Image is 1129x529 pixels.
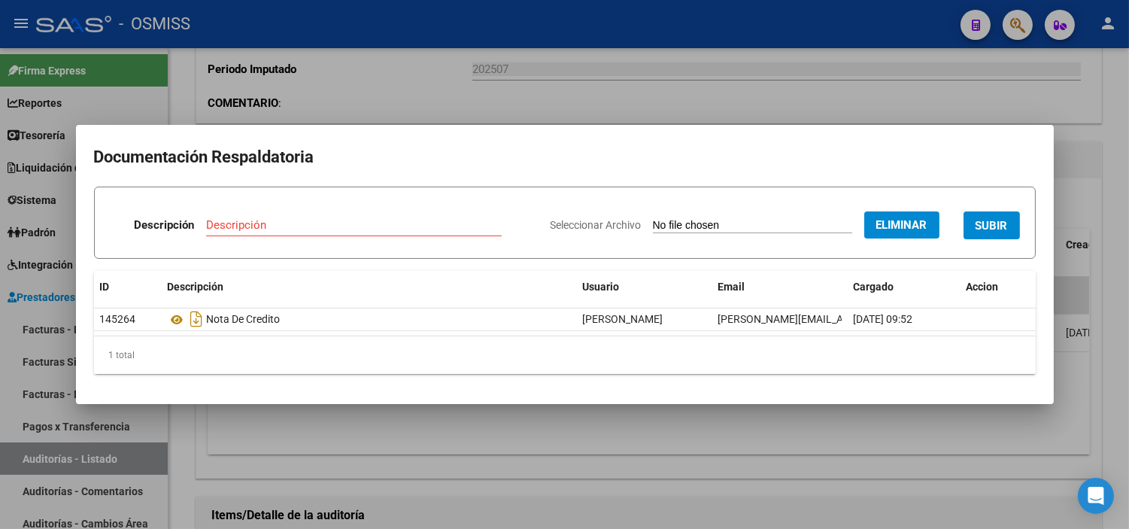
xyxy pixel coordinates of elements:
datatable-header-cell: Cargado [848,271,961,303]
div: 1 total [94,336,1036,374]
span: Usuario [583,281,620,293]
span: [PERSON_NAME] [583,313,663,325]
span: [DATE] 09:52 [854,313,913,325]
i: Descargar documento [187,307,207,331]
span: Cargado [854,281,894,293]
datatable-header-cell: Usuario [577,271,712,303]
div: Nota De Credito [168,307,571,331]
span: Email [718,281,745,293]
h2: Documentación Respaldatoria [94,143,1036,172]
datatable-header-cell: ID [94,271,162,303]
span: [PERSON_NAME][EMAIL_ADDRESS][PERSON_NAME][DOMAIN_NAME] [718,313,1046,325]
button: Eliminar [864,211,939,239]
datatable-header-cell: Descripción [162,271,577,303]
button: SUBIR [964,211,1020,239]
span: Accion [967,281,999,293]
span: Descripción [168,281,224,293]
span: Eliminar [876,218,927,232]
p: Descripción [134,217,194,234]
span: Seleccionar Archivo [551,219,642,231]
span: 145264 [100,313,136,325]
span: SUBIR [976,219,1008,233]
span: ID [100,281,110,293]
datatable-header-cell: Email [712,271,848,303]
datatable-header-cell: Accion [961,271,1036,303]
div: Open Intercom Messenger [1078,478,1114,514]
